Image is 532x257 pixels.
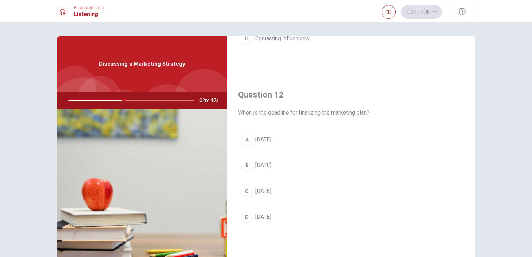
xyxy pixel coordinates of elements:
div: D [241,33,252,44]
span: [DATE] [255,213,271,221]
div: C [241,186,252,197]
div: D [241,211,252,223]
h1: Listening [74,10,104,18]
span: [DATE] [255,135,271,144]
span: [DATE] [255,161,271,170]
div: A [241,134,252,145]
div: B [241,160,252,171]
span: [DATE] [255,187,271,195]
button: D[DATE] [238,208,464,226]
span: 02m 47s [199,92,224,109]
button: B[DATE] [238,157,464,174]
button: C[DATE] [238,182,464,200]
button: DContacting influencers [238,30,464,47]
span: Placement Test [74,5,104,10]
span: When is the deadline for finalizing the marketing plan? [238,109,464,117]
span: Discussing a Marketing Strategy [99,60,185,68]
span: Contacting influencers [255,34,309,43]
button: A[DATE] [238,131,464,148]
h4: Question 12 [238,89,464,100]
